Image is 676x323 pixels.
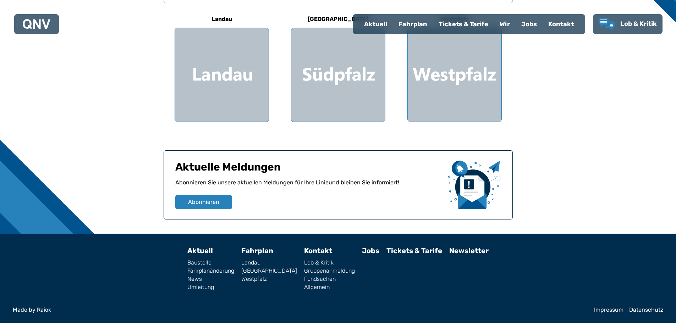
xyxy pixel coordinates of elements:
[362,246,379,255] a: Jobs
[175,195,232,209] button: Abonnieren
[620,20,657,28] span: Lob & Kritik
[433,15,494,33] a: Tickets & Tarife
[187,260,234,266] a: Baustelle
[494,15,516,33] a: Wir
[241,260,297,266] a: Landau
[629,307,663,313] a: Datenschutz
[175,161,442,178] h1: Aktuelle Meldungen
[304,276,355,282] a: Fundsachen
[23,19,50,29] img: QNV Logo
[305,13,371,25] h6: [GEOGRAPHIC_DATA]
[188,198,219,206] span: Abonnieren
[393,15,433,33] a: Fahrplan
[241,276,297,282] a: Westpfalz
[291,11,385,122] a: [GEOGRAPHIC_DATA] Region Südpfalz
[594,307,623,313] a: Impressum
[187,284,234,290] a: Umleitung
[187,276,234,282] a: News
[304,268,355,274] a: Gruppenanmeldung
[516,15,543,33] a: Jobs
[175,178,442,195] p: Abonnieren Sie unsere aktuellen Meldungen für Ihre Linie und bleiben Sie informiert!
[386,246,442,255] a: Tickets & Tarife
[187,268,234,274] a: Fahrplanänderung
[241,268,297,274] a: [GEOGRAPHIC_DATA]
[358,15,393,33] a: Aktuell
[599,18,657,30] a: Lob & Kritik
[407,11,502,122] a: Westpfalz Region Westpfalz
[23,17,50,31] a: QNV Logo
[304,246,332,255] a: Kontakt
[187,246,213,255] a: Aktuell
[175,11,269,122] a: Landau Region Landau
[448,161,501,209] img: newsletter
[241,246,273,255] a: Fahrplan
[438,13,471,25] h6: Westpfalz
[13,307,588,313] a: Made by Raiok
[449,246,489,255] a: Newsletter
[304,260,355,266] a: Lob & Kritik
[304,284,355,290] a: Allgemein
[209,13,235,25] h6: Landau
[543,15,579,33] a: Kontakt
